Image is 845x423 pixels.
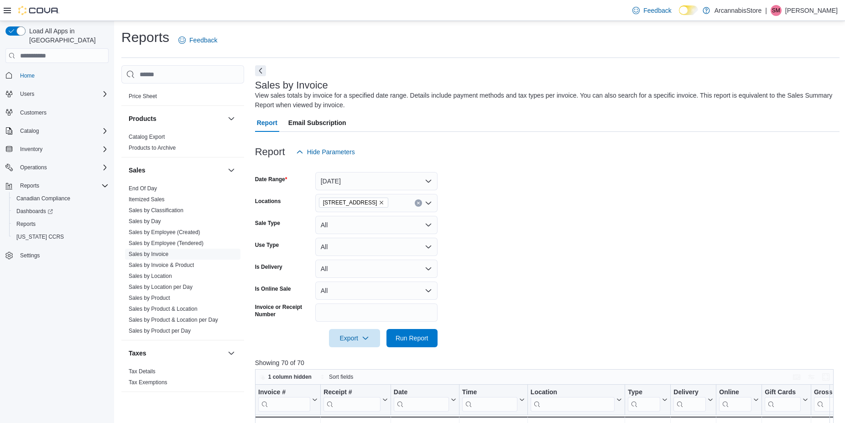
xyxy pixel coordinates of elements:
div: Location [531,388,615,397]
button: Invoice # [258,388,318,412]
button: Receipt # [323,388,388,412]
span: Hide Parameters [307,147,355,157]
button: Products [129,114,224,123]
a: Settings [16,250,43,261]
span: Sales by Product per Day [129,327,191,334]
span: Reports [16,180,109,191]
h1: Reports [121,28,169,47]
a: Sales by Day [129,218,161,225]
span: Sales by Employee (Tendered) [129,240,203,247]
button: All [315,282,438,300]
span: Sales by Invoice & Product [129,261,194,269]
label: Locations [255,198,281,205]
span: Sales by Product & Location per Day [129,316,218,324]
div: Time [462,388,517,412]
span: Export [334,329,375,347]
span: Washington CCRS [13,231,109,242]
span: Feedback [643,6,671,15]
span: Email Subscription [288,114,346,132]
button: All [315,238,438,256]
img: Cova [18,6,59,15]
button: Remove 225 SE Marine Dr - 450229 from selection in this group [379,200,384,205]
button: Inventory [16,144,46,155]
span: Sales by Invoice [129,251,168,258]
span: Settings [16,250,109,261]
button: All [315,216,438,234]
div: Delivery [673,388,706,412]
a: Sales by Location [129,273,172,279]
p: ArcannabisStore [715,5,762,16]
span: Reports [13,219,109,230]
button: All [315,260,438,278]
span: Sales by Classification [129,207,183,214]
span: Inventory [16,144,109,155]
div: Products [121,131,244,157]
nav: Complex example [5,65,109,286]
button: Settings [2,249,112,262]
button: Hide Parameters [292,143,359,161]
button: Taxes [226,348,237,359]
button: Type [628,388,668,412]
div: Receipt # URL [323,388,381,412]
div: Online [719,388,751,397]
button: Time [462,388,525,412]
div: Delivery [673,388,706,397]
div: Type [628,388,660,397]
span: 1 column hidden [268,373,312,381]
button: Taxes [129,349,224,358]
h3: Taxes [129,349,146,358]
label: Date Range [255,176,287,183]
div: Date [394,388,449,397]
button: [US_STATE] CCRS [9,230,112,243]
button: Home [2,68,112,82]
span: Reports [20,182,39,189]
a: End Of Day [129,185,157,192]
div: Online [719,388,751,412]
a: Feedback [629,1,675,20]
a: Sales by Location per Day [129,284,193,290]
button: [DATE] [315,172,438,190]
a: Sales by Product [129,295,170,301]
button: Catalog [2,125,112,137]
button: Users [2,88,112,100]
a: Home [16,70,38,81]
div: Location [531,388,615,412]
span: Price Sheet [129,93,157,100]
span: Dashboards [13,206,109,217]
div: Pricing [121,91,244,105]
a: Dashboards [13,206,57,217]
span: Sales by Day [129,218,161,225]
button: Enter fullscreen [820,371,831,382]
div: Sheldon Mann [771,5,782,16]
a: Customers [16,107,50,118]
span: [STREET_ADDRESS] [323,198,377,207]
button: Run Report [386,329,438,347]
span: Settings [20,252,40,259]
a: Sales by Invoice & Product [129,262,194,268]
div: Taxes [121,366,244,392]
span: Dashboards [16,208,53,215]
button: Display options [806,371,817,382]
div: Gift Card Sales [765,388,801,412]
button: Delivery [673,388,713,412]
label: Invoice or Receipt Number [255,303,312,318]
button: 1 column hidden [256,371,315,382]
span: Sales by Employee (Created) [129,229,200,236]
button: Catalog [16,125,42,136]
div: Type [628,388,660,412]
span: Operations [20,164,47,171]
a: Tax Details [129,368,156,375]
button: Open list of options [425,199,432,207]
a: Sales by Employee (Created) [129,229,200,235]
span: Feedback [189,36,217,45]
p: [PERSON_NAME] [785,5,838,16]
span: [US_STATE] CCRS [16,233,64,240]
span: Operations [16,162,109,173]
span: Users [16,89,109,99]
span: Sales by Location [129,272,172,280]
button: Operations [2,161,112,174]
button: Customers [2,106,112,119]
div: Invoice # [258,388,310,397]
button: Online [719,388,759,412]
